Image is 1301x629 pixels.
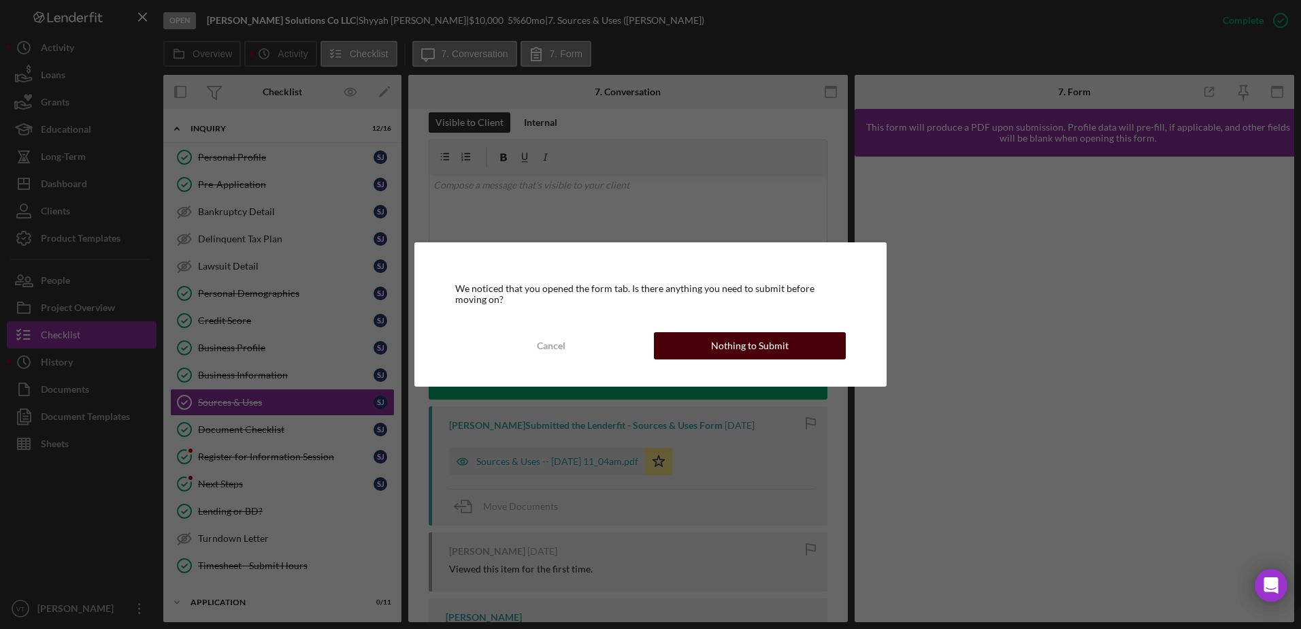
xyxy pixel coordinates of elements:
[455,332,647,359] button: Cancel
[537,332,565,359] div: Cancel
[654,332,846,359] button: Nothing to Submit
[1255,569,1287,602] div: Open Intercom Messenger
[455,283,846,305] div: We noticed that you opened the form tab. Is there anything you need to submit before moving on?
[711,332,789,359] div: Nothing to Submit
